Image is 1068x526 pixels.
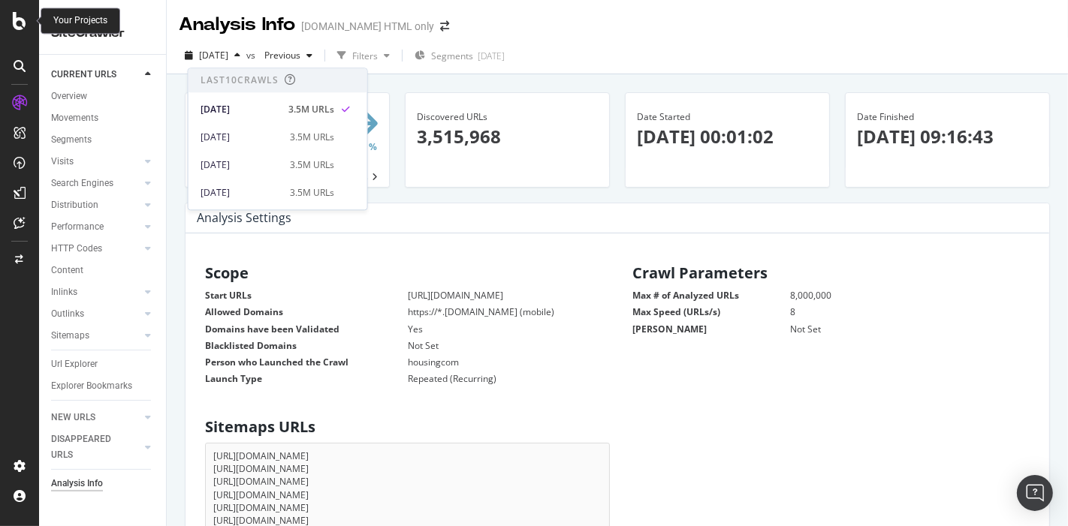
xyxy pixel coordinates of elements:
p: [DATE] 09:16:43 [857,124,1038,149]
p: [DATE] 00:01:02 [637,124,818,149]
dt: Person who Launched the Crawl [205,356,408,368]
div: CURRENT URLS [51,67,116,83]
dt: Blacklisted Domains [205,339,408,352]
button: Filters [331,44,396,68]
dd: https://*.[DOMAIN_NAME] (mobile) [370,305,602,318]
a: Visits [51,154,140,170]
div: Analysis Info [51,476,103,491]
a: Segments [51,132,155,148]
div: [DOMAIN_NAME] HTML only [301,19,434,34]
div: Movements [51,110,98,126]
div: 3.5M URLs [290,158,334,172]
dt: Domains have been Validated [205,323,408,335]
dt: Allowed Domains [205,305,408,318]
h2: Sitemaps URLs [205,419,610,435]
div: [DATE] [201,158,281,172]
dd: [URL][DOMAIN_NAME] [370,289,602,302]
dd: housingcom [370,356,602,368]
dd: 8 [753,305,1030,318]
li: [URL][DOMAIN_NAME] [213,462,602,475]
button: [DATE] [179,44,246,68]
dt: Max # of Analyzed URLs [632,289,790,302]
a: CURRENT URLS [51,67,140,83]
li: [URL][DOMAIN_NAME] [213,501,602,514]
div: 3.5M URLs [290,186,334,200]
dd: 8,000,000 [753,289,1030,302]
div: Outlinks [51,306,84,322]
dd: Repeated (Recurring) [370,372,602,385]
dt: [PERSON_NAME] [632,323,790,335]
div: Distribution [51,197,98,213]
a: NEW URLS [51,410,140,425]
li: [URL][DOMAIN_NAME] [213,449,602,462]
a: Performance [51,219,140,235]
div: DISAPPEARED URLS [51,431,127,463]
div: Filters [352,50,378,62]
a: Search Engines [51,176,140,191]
a: Movements [51,110,155,126]
a: HTTP Codes [51,241,140,257]
a: Url Explorer [51,356,155,372]
div: arrow-right-arrow-left [440,21,449,32]
a: Outlinks [51,306,140,322]
p: 3,515,968 [417,124,598,149]
dt: Max Speed (URLs/s) [632,305,790,318]
a: Distribution [51,197,140,213]
dd: Yes [370,323,602,335]
dt: Launch Type [205,372,408,385]
h4: Analysis Settings [197,208,291,228]
div: 3.5M URLs [288,103,334,116]
div: Visits [51,154,74,170]
span: 2025 Aug. 28th [199,49,228,62]
span: Date Finished [857,110,914,123]
button: Previous [258,44,318,68]
div: [DATE] [201,131,281,144]
button: Segments[DATE] [409,44,511,68]
div: Your Projects [53,14,107,27]
div: Search Engines [51,176,113,191]
div: 3.5M URLs [290,131,334,144]
div: Segments [51,132,92,148]
a: Content [51,263,155,278]
span: Segments [431,50,473,62]
div: HTTP Codes [51,241,102,257]
div: Inlinks [51,284,77,300]
span: vs [246,49,258,62]
a: DISAPPEARED URLS [51,431,140,463]
a: Explorer Bookmarks [51,378,155,394]
dd: Not Set [753,323,1030,335]
div: Url Explorer [51,356,98,372]
a: Overview [51,89,155,104]
div: [DATE] [478,50,505,62]
div: Last 10 Crawls [201,74,279,87]
a: Sitemaps [51,328,140,344]
li: [URL][DOMAIN_NAME] [213,488,602,501]
div: [DATE] [201,186,281,200]
div: Explorer Bookmarks [51,378,132,394]
h2: Scope [205,265,610,281]
div: NEW URLS [51,410,95,425]
li: [URL][DOMAIN_NAME] [213,475,602,488]
div: Content [51,263,83,278]
span: Discovered URLs [417,110,487,123]
div: Sitemaps [51,328,89,344]
div: Overview [51,89,87,104]
div: [DATE] [201,103,279,116]
div: Analysis Info [179,12,295,38]
a: Analysis Info [51,476,155,491]
dd: Not Set [370,339,602,352]
span: Previous [258,49,300,62]
a: Inlinks [51,284,140,300]
span: Date Started [637,110,690,123]
dt: Start URLs [205,289,408,302]
div: Performance [51,219,104,235]
div: Open Intercom Messenger [1017,475,1053,511]
h2: Crawl Parameters [632,265,1037,281]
